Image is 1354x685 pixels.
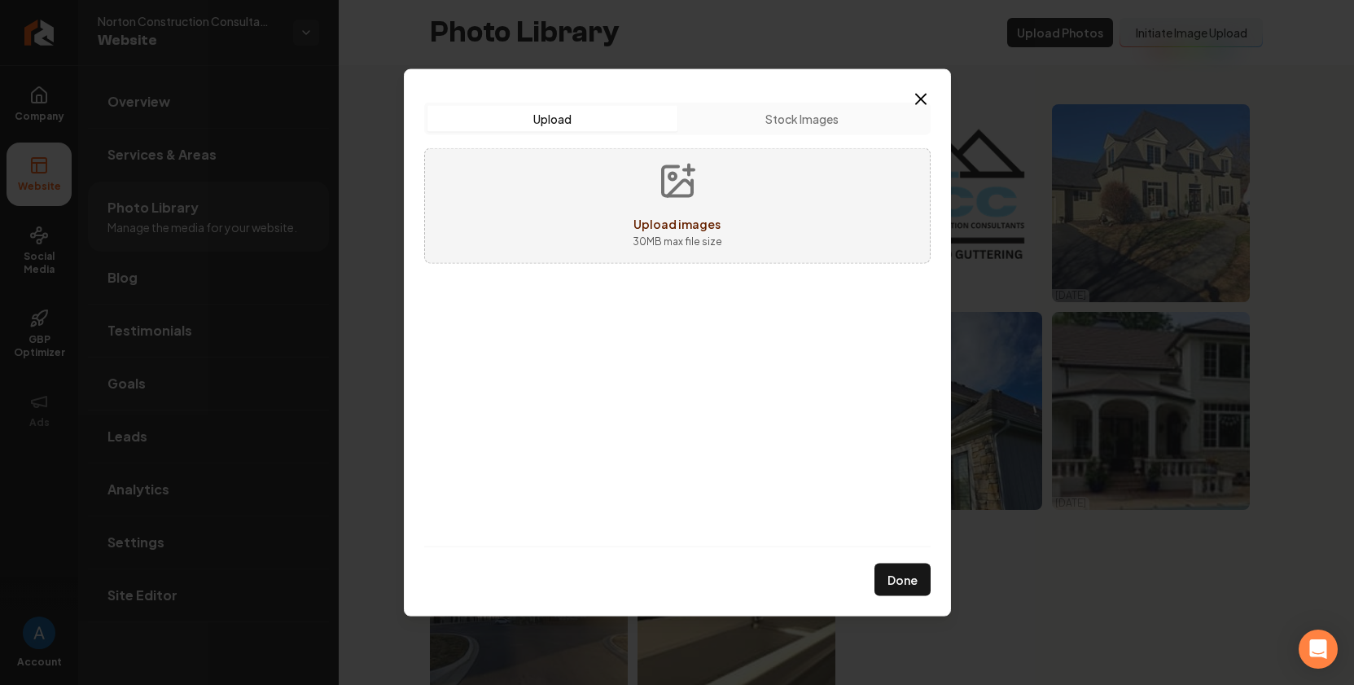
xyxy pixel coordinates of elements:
[677,105,927,131] button: Stock Images
[874,564,931,596] button: Done
[633,233,722,249] p: 30 MB max file size
[620,148,735,262] button: Upload images
[633,216,721,231] span: Upload images
[427,105,677,131] button: Upload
